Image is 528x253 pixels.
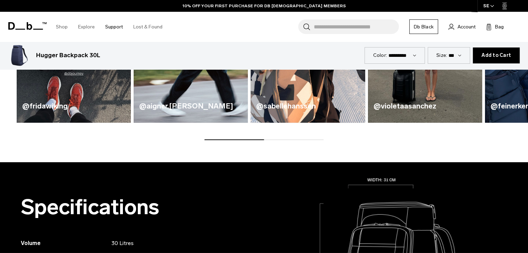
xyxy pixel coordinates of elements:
p: 30 Litres [111,239,212,247]
a: Lost & Found [133,15,162,39]
button: Add to Cart [473,47,520,63]
label: Color: [373,52,387,59]
h4: @fridawiking [22,101,125,112]
span: Account [458,23,476,30]
h3: Hugger Backpack 30L [36,51,100,60]
span: Add to Cart [481,53,511,58]
a: Support [105,15,123,39]
a: Account [449,23,476,31]
a: 10% OFF YOUR FIRST PURCHASE FOR DB [DEMOGRAPHIC_DATA] MEMBERS [183,3,346,9]
a: Explore [78,15,95,39]
h4: @violetaasanchez [374,101,477,112]
nav: Main Navigation [51,12,168,42]
h4: @aigner.[PERSON_NAME] [139,101,242,112]
h4: @sabellehanssen [256,101,359,112]
h2: Specifications [21,195,223,219]
button: Bag [486,23,504,31]
a: Db Black [409,19,438,34]
a: Shop [56,15,68,39]
span: Bag [495,23,504,30]
h3: Volume [21,239,111,247]
img: Hugger Backpack 30L Blue Hour [8,44,31,67]
label: Size: [436,52,447,59]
